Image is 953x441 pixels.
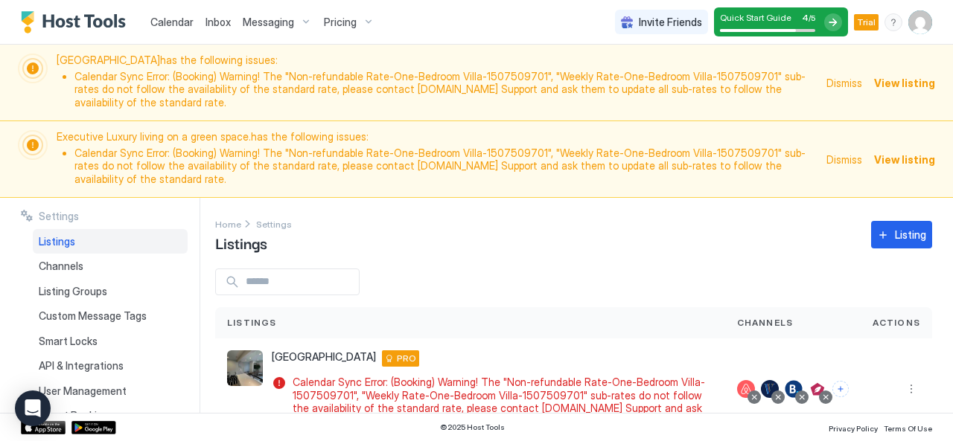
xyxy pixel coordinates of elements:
a: Listing Groups [33,279,188,304]
span: Inbox [205,16,231,28]
a: App Store [21,421,66,434]
span: Privacy Policy [829,424,878,433]
a: Direct Booking [33,403,188,428]
a: Channels [33,254,188,279]
span: Pricing [324,16,357,29]
div: View listing [874,152,935,167]
li: Calendar Sync Error: (Booking) Warning! The "Non-refundable Rate-One-Bedroom Villa-1507509701", "... [74,147,817,186]
a: User Management [33,379,188,404]
span: Messaging [243,16,294,29]
span: Listings [227,316,277,329]
span: Calendar [150,16,194,28]
div: Dismiss [826,152,862,167]
div: Open Intercom Messenger [15,390,51,426]
span: © 2025 Host Tools [440,422,505,432]
span: Listing Groups [39,285,107,298]
a: Inbox [205,14,231,30]
span: Channels [737,316,794,329]
a: Calendar [150,14,194,30]
span: Quick Start Guide [720,12,791,23]
a: Host Tools Logo [21,11,133,33]
span: [GEOGRAPHIC_DATA] has the following issues: [57,54,817,112]
span: PRO [397,352,416,365]
button: Connect channels [832,381,849,397]
span: User Management [39,384,127,398]
span: Home [215,219,241,230]
span: API & Integrations [39,359,124,373]
a: Terms Of Use [884,419,932,435]
div: Listing [895,227,926,242]
a: API & Integrations [33,353,188,379]
div: View listing [874,75,935,91]
a: Settings [256,216,292,231]
input: Input Field [240,269,359,294]
div: menu [885,13,902,31]
a: Home [215,216,241,231]
span: Listings [215,231,267,254]
span: Listings [39,235,75,248]
button: More options [902,380,920,398]
div: User profile [908,10,932,34]
span: Channels [39,260,83,273]
div: Dismiss [826,75,862,91]
a: Custom Message Tags [33,303,188,329]
button: Listing [871,221,932,248]
a: Smart Locks [33,329,188,354]
span: Invite Friends [639,16,702,29]
span: Settings [39,210,79,223]
span: Settings [256,219,292,230]
div: Breadcrumb [256,216,292,231]
span: Actions [873,316,920,329]
span: / 5 [809,13,815,23]
span: Calendar Sync Error: (Booking) Warning! The "Non-refundable Rate-One-Bedroom Villa-1507509701", "... [293,376,707,428]
div: listing image [227,350,263,386]
a: Privacy Policy [829,419,878,435]
span: Executive Luxury living on a green space. has the following issues: [57,130,817,188]
div: menu [902,380,920,398]
span: Terms Of Use [884,424,932,433]
span: Trial [857,16,876,29]
li: Calendar Sync Error: (Booking) Warning! The "Non-refundable Rate-One-Bedroom Villa-1507509701", "... [74,70,817,109]
a: Listings [33,229,188,254]
span: Smart Locks [39,335,98,348]
span: Direct Booking [39,409,109,422]
div: Breadcrumb [215,216,241,231]
span: [GEOGRAPHIC_DATA] [272,350,376,364]
span: 4 [802,12,809,23]
a: Google Play Store [71,421,116,434]
span: Custom Message Tags [39,309,147,323]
